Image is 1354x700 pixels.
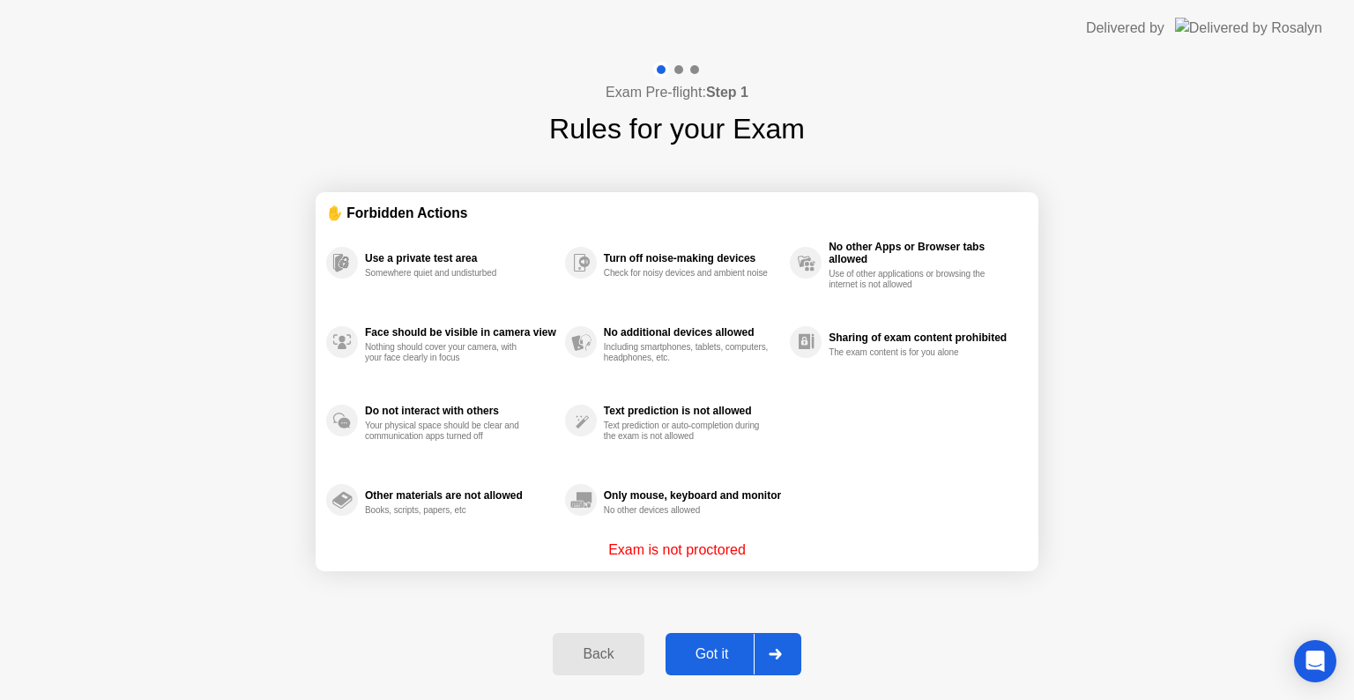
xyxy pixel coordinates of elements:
div: ✋ Forbidden Actions [326,203,1028,223]
div: Nothing should cover your camera, with your face clearly in focus [365,342,532,363]
div: Only mouse, keyboard and monitor [604,489,781,502]
div: Delivered by [1086,18,1164,39]
div: No other devices allowed [604,505,770,516]
div: Use of other applications or browsing the internet is not allowed [829,269,995,290]
div: Your physical space should be clear and communication apps turned off [365,421,532,442]
div: Somewhere quiet and undisturbed [365,268,532,279]
div: The exam content is for you alone [829,347,995,358]
div: Text prediction or auto-completion during the exam is not allowed [604,421,770,442]
button: Got it [666,633,801,675]
div: Do not interact with others [365,405,556,417]
div: Open Intercom Messenger [1294,640,1336,682]
div: Face should be visible in camera view [365,326,556,339]
button: Back [553,633,644,675]
p: Exam is not proctored [608,540,746,561]
div: Text prediction is not allowed [604,405,781,417]
div: Other materials are not allowed [365,489,556,502]
div: No other Apps or Browser tabs allowed [829,241,1019,265]
div: Books, scripts, papers, etc [365,505,532,516]
h4: Exam Pre-flight: [606,82,748,103]
div: No additional devices allowed [604,326,781,339]
div: Back [558,646,638,662]
b: Step 1 [706,85,748,100]
div: Check for noisy devices and ambient noise [604,268,770,279]
div: Use a private test area [365,252,556,264]
div: Got it [671,646,754,662]
h1: Rules for your Exam [549,108,805,150]
div: Turn off noise-making devices [604,252,781,264]
img: Delivered by Rosalyn [1175,18,1322,38]
div: Sharing of exam content prohibited [829,331,1019,344]
div: Including smartphones, tablets, computers, headphones, etc. [604,342,770,363]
